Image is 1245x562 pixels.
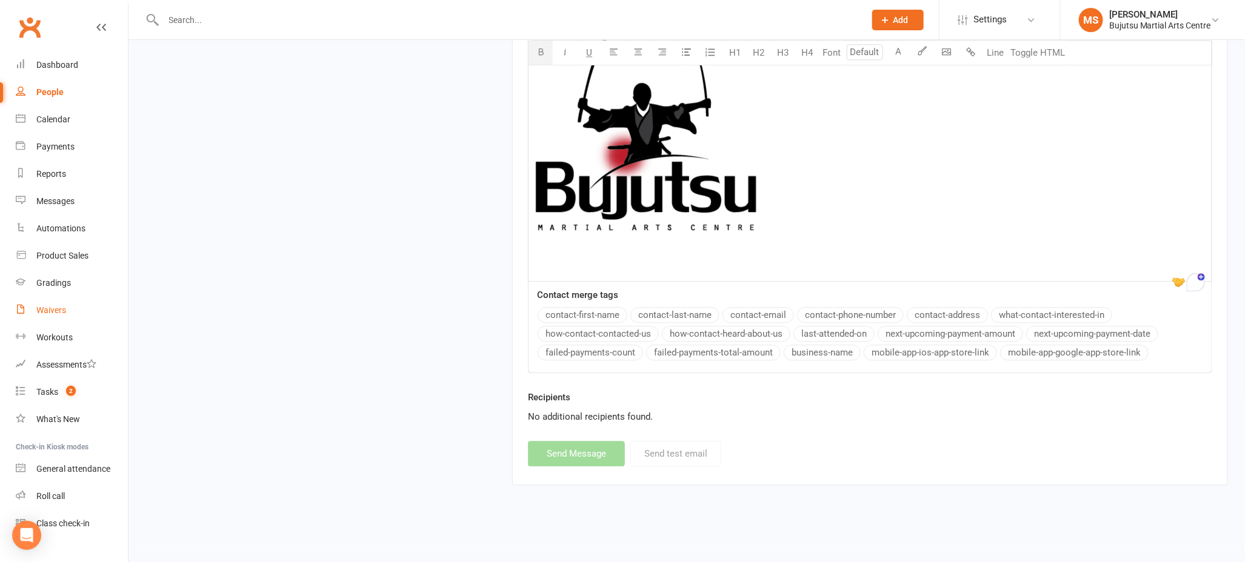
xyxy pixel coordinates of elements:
[538,307,627,323] button: contact-first-name
[723,307,794,323] button: contact-email
[36,278,71,288] div: Gradings
[991,307,1112,323] button: what-contact-interested-in
[864,345,997,360] button: mobile-app-ios-app-store-link
[1000,345,1149,360] button: mobile-app-google-app-store-link
[15,12,45,42] a: Clubworx
[1007,41,1068,65] button: Toggle HTML
[12,521,41,550] div: Open Intercom Messenger
[36,414,80,424] div: What's New
[577,41,601,65] button: U
[16,406,128,433] a: What's New
[528,409,1212,424] div: No additional recipients found.
[36,87,64,97] div: People
[536,36,756,230] img: 2035d717-7c62-463b-a115-6a901fd5f771.jpg
[784,345,861,360] button: business-name
[983,41,1007,65] button: Line
[795,41,819,65] button: H4
[16,483,128,510] a: Roll call
[36,169,66,179] div: Reports
[646,345,781,360] button: failed-payments-total-amount
[586,47,592,58] span: U
[66,386,76,396] span: 2
[36,387,58,397] div: Tasks
[1109,20,1211,31] div: Bujutsu Martial Arts Centre
[847,44,883,60] input: Default
[878,326,1023,342] button: next-upcoming-payment-amount
[160,12,857,28] input: Search...
[630,307,719,323] button: contact-last-name
[893,15,909,25] span: Add
[819,41,844,65] button: Font
[538,326,659,342] button: how-contact-contacted-us
[36,114,70,124] div: Calendar
[1109,9,1211,20] div: [PERSON_NAME]
[16,297,128,324] a: Waivers
[36,464,110,474] div: General attendance
[36,491,65,501] div: Roll call
[537,288,618,302] label: Contact merge tags
[16,160,128,188] a: Reports
[528,390,570,405] label: Recipients
[16,51,128,79] a: Dashboard
[36,60,78,70] div: Dashboard
[36,360,96,369] div: Assessments
[36,305,66,315] div: Waivers
[973,6,1007,33] span: Settings
[36,251,88,260] div: Product Sales
[793,326,875,342] button: last-attended-on
[16,510,128,537] a: Class kiosk mode
[36,332,73,342] div: Workouts
[797,307,904,323] button: contact-phone-number
[771,41,795,65] button: H3
[16,455,128,483] a: General attendance kiosk mode
[538,345,643,360] button: failed-payments-count
[16,324,128,351] a: Workouts
[16,215,128,242] a: Automations
[16,351,128,379] a: Assessments
[662,326,790,342] button: how-contact-heard-about-us
[36,196,75,206] div: Messages
[36,223,85,233] div: Automations
[36,142,75,151] div: Payments
[16,106,128,133] a: Calendar
[723,41,747,65] button: H1
[16,269,128,297] a: Gradings
[16,379,128,406] a: Tasks 2
[36,518,90,528] div: Class check-in
[872,10,924,30] button: Add
[16,133,128,160] a: Payments
[16,188,128,215] a: Messages
[886,41,910,65] button: A
[16,79,128,106] a: People
[1026,326,1158,342] button: next-upcoming-payment-date
[747,41,771,65] button: H2
[16,242,128,269] a: Product Sales
[1079,8,1103,32] div: MS
[907,307,988,323] button: contact-address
